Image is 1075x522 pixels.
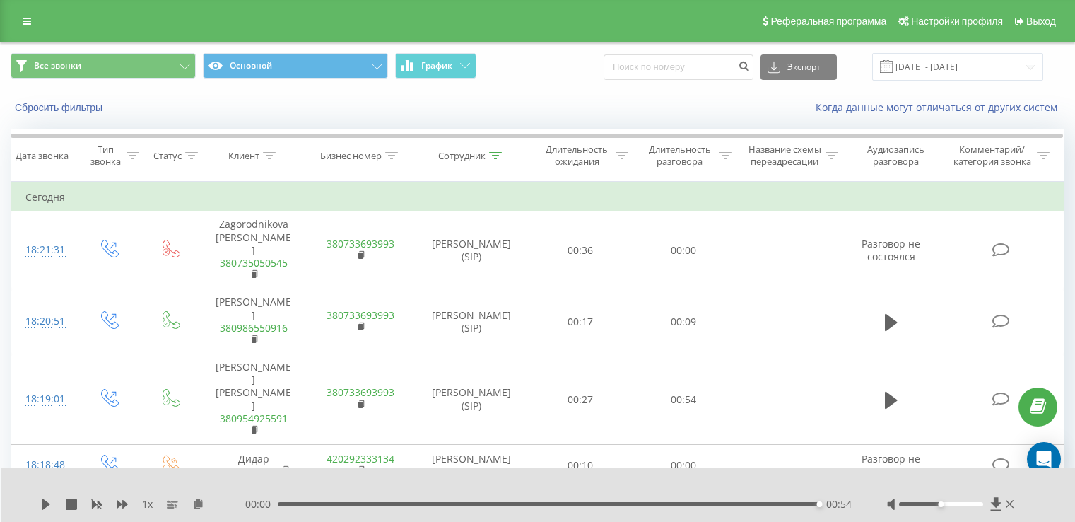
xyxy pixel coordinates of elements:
td: [PERSON_NAME] [PERSON_NAME] [200,354,307,445]
button: Экспорт [760,54,837,80]
div: Название схемы переадресации [748,144,822,168]
a: Когда данные могут отличаться от других систем [816,100,1064,114]
a: 420292333134 [327,452,394,465]
div: 18:21:31 [25,236,63,264]
a: 77475228548 [217,465,279,478]
div: Клиент [228,150,259,162]
span: 1 x [142,497,153,511]
td: [PERSON_NAME] (SIP) [414,445,529,486]
td: [PERSON_NAME] [200,289,307,354]
td: 00:00 [632,445,734,486]
div: 18:19:01 [25,385,63,413]
div: 18:20:51 [25,308,63,335]
a: 380733693993 [327,308,394,322]
td: [PERSON_NAME] (SIP) [414,354,529,445]
button: Основной [203,53,388,79]
td: Сегодня [11,183,1064,211]
span: Реферальная программа [770,16,886,27]
div: Accessibility label [938,501,944,507]
td: 00:27 [529,354,632,445]
div: Комментарий/категория звонка [951,144,1033,168]
div: Длительность разговора [645,144,715,168]
span: 00:00 [245,497,278,511]
td: [PERSON_NAME] (SIP) [414,289,529,354]
button: Сбросить фильтры [11,101,110,114]
td: 00:00 [632,211,734,289]
a: 380986550916 [220,321,288,335]
td: 00:36 [529,211,632,289]
a: 380735050545 [220,256,288,269]
input: Поиск по номеру [604,54,753,80]
td: Zagorodnikova [PERSON_NAME] [200,211,307,289]
td: 00:54 [632,354,734,445]
td: 00:10 [529,445,632,486]
a: 380954925591 [220,412,288,425]
div: Accessibility label [817,501,823,507]
span: Настройки профиля [911,16,1003,27]
td: 00:17 [529,289,632,354]
div: Бизнес номер [320,150,382,162]
div: Статус [153,150,182,162]
td: Дидар [200,445,307,486]
button: Все звонки [11,53,196,79]
span: Выход [1026,16,1056,27]
span: График [421,61,452,71]
a: 380733693993 [327,385,394,399]
div: 18:18:48 [25,451,63,479]
span: Все звонки [34,60,81,71]
div: Аудиозапись разговора [854,144,937,168]
span: Разговор не состоялся [862,452,920,478]
a: 380733693993 [327,237,394,250]
td: [PERSON_NAME] (SIP) [414,211,529,289]
div: Open Intercom Messenger [1027,442,1061,476]
div: Дата звонка [16,150,69,162]
div: Тип звонка [89,144,122,168]
span: Разговор не состоялся [862,237,920,263]
div: Сотрудник [438,150,486,162]
div: Длительность ожидания [542,144,613,168]
span: 00:54 [826,497,852,511]
td: 00:09 [632,289,734,354]
button: График [395,53,476,79]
